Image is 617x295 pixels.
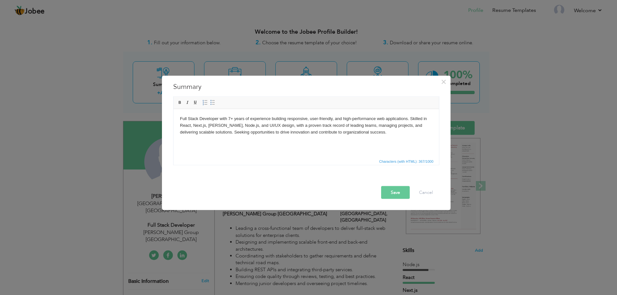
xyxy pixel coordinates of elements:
[174,109,439,157] iframe: Rich Text Editor, summaryEditor
[201,99,209,106] a: Insert/Remove Numbered List
[381,186,410,199] button: Save
[173,82,439,91] h3: Summary
[441,76,446,87] span: ×
[439,76,449,87] button: Close
[209,99,216,106] a: Insert/Remove Bulleted List
[192,99,199,106] a: Underline
[176,99,183,106] a: Bold
[378,158,435,164] span: Characters (with HTML): 367/1000
[413,186,439,199] button: Cancel
[378,158,435,164] div: Statistics
[184,99,191,106] a: Italic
